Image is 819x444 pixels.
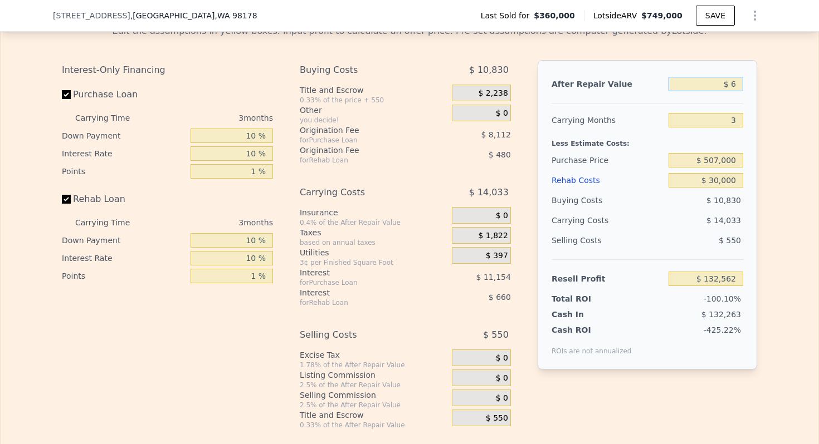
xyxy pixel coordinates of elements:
[481,10,534,21] span: Last Sold for
[552,190,664,210] div: Buying Costs
[62,85,186,105] label: Purchase Loan
[469,182,509,203] span: $ 14,033
[476,273,511,282] span: $ 11,154
[641,11,682,20] span: $749,000
[701,310,741,319] span: $ 132,263
[552,210,621,230] div: Carrying Costs
[62,145,186,162] div: Interest Rate
[62,195,71,204] input: Rehab Loan
[496,211,508,221] span: $ 0
[300,278,424,287] div: for Purchase Loan
[62,60,273,80] div: Interest-Only Financing
[300,381,447,389] div: 2.5% of the After Repair Value
[152,214,273,231] div: 3 months
[534,10,575,21] span: $360,000
[552,74,664,94] div: After Repair Value
[300,136,424,145] div: for Purchase Loan
[62,162,186,180] div: Points
[552,170,664,190] div: Rehab Costs
[719,236,741,245] span: $ 550
[300,60,424,80] div: Buying Costs
[552,293,621,304] div: Total ROI
[300,421,447,430] div: 0.33% of the After Repair Value
[62,189,186,209] label: Rehab Loan
[62,267,186,285] div: Points
[214,11,257,20] span: , WA 98178
[300,369,447,381] div: Listing Commission
[552,110,664,130] div: Carrying Months
[300,401,447,410] div: 2.5% of the After Repair Value
[75,214,148,231] div: Carrying Time
[706,196,741,205] span: $ 10,830
[552,336,632,356] div: ROIs are not annualized
[300,85,447,96] div: Title and Escrow
[696,6,735,26] button: SAVE
[53,10,130,21] span: [STREET_ADDRESS]
[62,90,71,99] input: Purchase Loan
[62,231,186,249] div: Down Payment
[300,325,424,345] div: Selling Costs
[130,10,257,21] span: , [GEOGRAPHIC_DATA]
[152,109,273,127] div: 3 months
[478,88,508,98] span: $ 2,238
[75,109,148,127] div: Carrying Time
[704,325,741,334] span: -425.22%
[478,231,508,241] span: $ 1,822
[300,267,424,278] div: Interest
[300,218,447,227] div: 0.4% of the After Repair Value
[552,150,664,170] div: Purchase Price
[300,287,424,298] div: Interest
[300,116,447,125] div: you decide!
[300,182,424,203] div: Carrying Costs
[486,413,508,423] span: $ 550
[744,4,766,27] button: Show Options
[300,156,424,165] div: for Rehab Loan
[300,247,447,258] div: Utilities
[300,349,447,361] div: Excise Tax
[300,207,447,218] div: Insurance
[552,309,621,320] div: Cash In
[62,127,186,145] div: Down Payment
[62,249,186,267] div: Interest Rate
[552,324,632,336] div: Cash ROI
[496,393,508,403] span: $ 0
[300,410,447,421] div: Title and Escrow
[300,389,447,401] div: Selling Commission
[300,105,447,116] div: Other
[300,258,447,267] div: 3¢ per Finished Square Foot
[593,10,641,21] span: Lotside ARV
[489,293,511,302] span: $ 660
[481,130,510,139] span: $ 8,112
[300,238,447,247] div: based on annual taxes
[496,108,508,119] span: $ 0
[496,353,508,363] span: $ 0
[300,361,447,369] div: 1.78% of the After Repair Value
[496,373,508,383] span: $ 0
[483,325,509,345] span: $ 550
[706,216,741,225] span: $ 14,033
[486,251,508,261] span: $ 397
[489,150,511,159] span: $ 480
[704,294,741,303] span: -100.10%
[300,298,424,307] div: for Rehab Loan
[552,130,743,150] div: Less Estimate Costs:
[469,60,509,80] span: $ 10,830
[300,227,447,238] div: Taxes
[552,269,664,289] div: Resell Profit
[300,96,447,105] div: 0.33% of the price + 550
[300,125,424,136] div: Origination Fee
[552,230,664,250] div: Selling Costs
[300,145,424,156] div: Origination Fee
